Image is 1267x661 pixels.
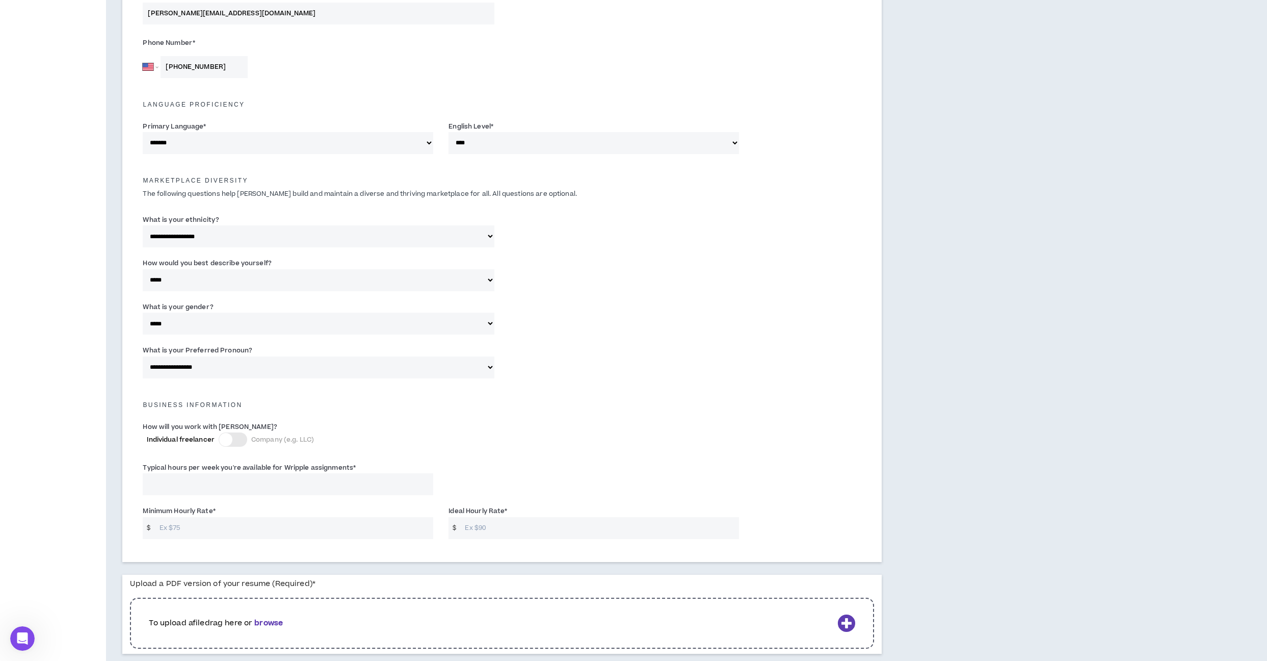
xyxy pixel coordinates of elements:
[149,618,833,629] p: To upload a file drag here or
[143,517,154,539] span: $
[448,118,493,135] label: English Level
[135,177,869,184] h5: Marketplace Diversity
[143,212,219,228] label: What is your ethnicity?
[143,299,213,315] label: What is your gender?
[147,435,215,444] span: Individual freelancer
[143,419,277,435] label: How will you work with [PERSON_NAME]?
[154,517,434,539] input: Ex $75
[135,189,869,199] p: The following questions help [PERSON_NAME] build and maintain a diverse and thriving marketplace ...
[130,575,315,593] label: Upload a PDF version of your resume (Required)
[143,35,494,51] label: Phone Number
[135,101,869,108] h5: Language Proficiency
[143,503,215,519] label: Minimum Hourly Rate
[251,435,314,444] span: Company (e.g. LLC)
[448,503,507,519] label: Ideal Hourly Rate
[10,626,35,651] iframe: Intercom live chat
[143,118,206,135] label: Primary Language
[135,401,869,409] h5: Business Information
[143,255,271,271] label: How would you best describe yourself?
[460,517,739,539] input: Ex $90
[130,593,874,654] div: To upload afiledrag here orbrowse
[143,460,356,476] label: Typical hours per week you're available for Wripple assignments
[254,618,283,628] b: browse
[448,517,460,539] span: $
[143,342,252,359] label: What is your Preferred Pronoun?
[143,3,494,24] input: Enter Email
